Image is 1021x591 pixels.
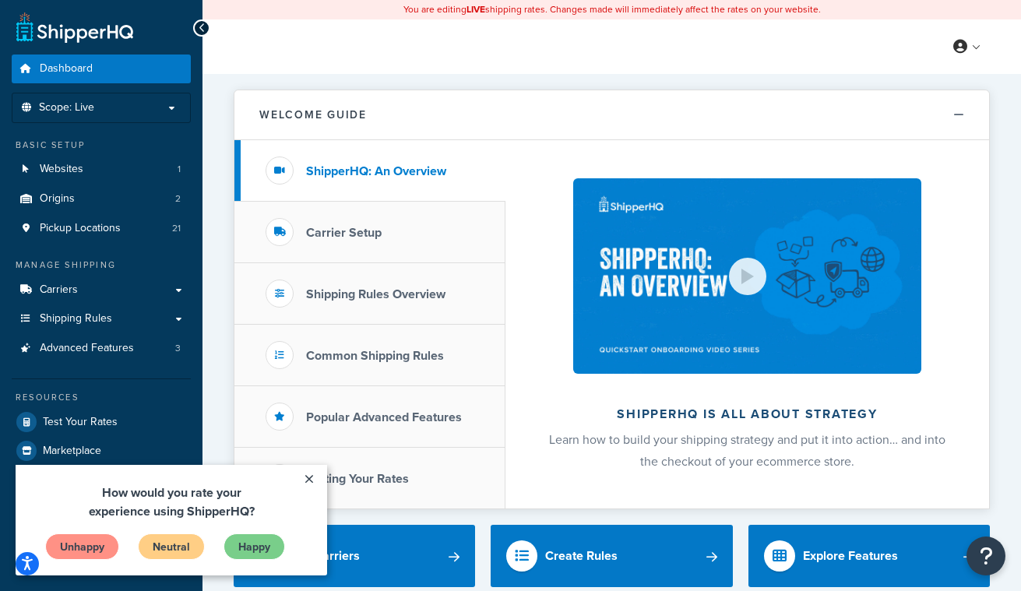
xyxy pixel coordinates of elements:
span: Shipping Rules [40,312,112,325]
span: 2 [175,192,181,206]
div: Basic Setup [12,139,191,152]
span: 1 [178,163,181,176]
a: Websites1 [12,155,191,184]
span: Websites [40,163,83,176]
span: Marketplace [43,445,101,458]
a: Origins2 [12,185,191,213]
li: Pickup Locations [12,214,191,243]
h3: Common Shipping Rules [306,349,444,363]
h3: Testing Your Rates [306,472,409,486]
li: Websites [12,155,191,184]
h3: Popular Advanced Features [306,410,462,424]
li: Advanced Features [12,334,191,363]
button: Welcome Guide [234,90,989,140]
a: Pickup Locations21 [12,214,191,243]
a: Help Docs [12,494,191,522]
a: Test Your Rates [12,408,191,436]
div: Manage Shipping [12,259,191,272]
span: Learn how to build your shipping strategy and put it into action… and into the checkout of your e... [549,431,945,470]
span: Advanced Features [40,342,134,355]
b: LIVE [466,2,485,16]
li: Origins [12,185,191,213]
a: Happy [208,69,269,95]
a: Carriers [12,276,191,304]
span: How would you rate your experience using ShipperHQ? [73,19,239,55]
a: Dashboard [12,55,191,83]
a: Neutral [122,69,189,95]
h3: ShipperHQ: An Overview [306,164,446,178]
a: Unhappy [30,69,104,95]
a: Explore Features [748,525,990,587]
span: Test Your Rates [43,416,118,429]
span: Dashboard [40,62,93,76]
a: Add Carriers [234,525,475,587]
a: Marketplace [12,437,191,465]
span: 3 [175,342,181,355]
a: Shipping Rules [12,304,191,333]
div: Resources [12,391,191,404]
img: ShipperHQ is all about strategy [573,178,921,374]
h2: Welcome Guide [259,109,367,121]
div: Explore Features [803,545,898,567]
span: Carriers [40,283,78,297]
a: Analytics [12,466,191,494]
span: 21 [172,222,181,235]
h3: Carrier Setup [306,226,382,240]
div: Create Rules [545,545,618,567]
a: Advanced Features3 [12,334,191,363]
a: Create Rules [491,525,732,587]
h3: Shipping Rules Overview [306,287,445,301]
span: Pickup Locations [40,222,121,235]
h2: ShipperHQ is all about strategy [547,407,948,421]
button: Open Resource Center [966,536,1005,575]
span: Origins [40,192,75,206]
span: Scope: Live [39,101,94,114]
